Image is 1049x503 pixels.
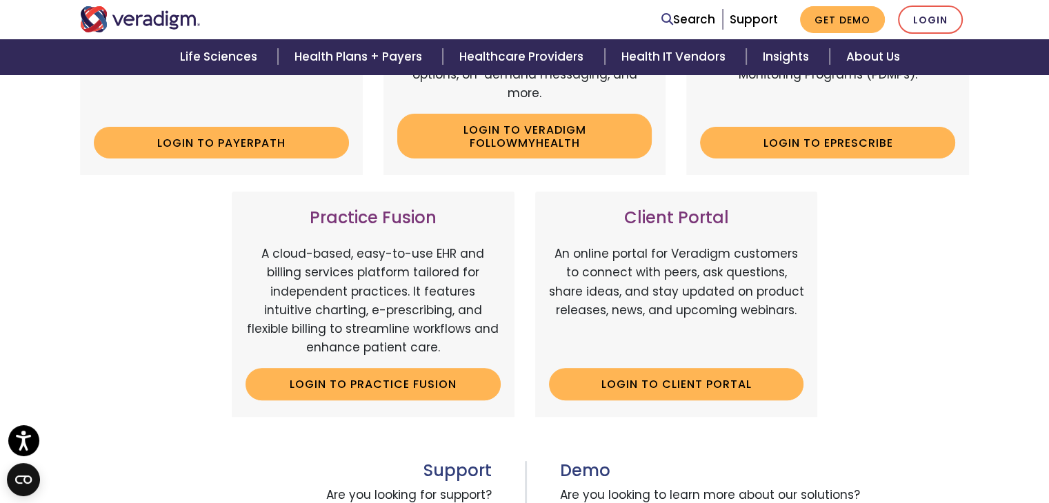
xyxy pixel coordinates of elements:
[278,39,443,74] a: Health Plans + Payers
[443,39,604,74] a: Healthcare Providers
[397,114,652,158] a: Login to Veradigm FollowMyHealth
[898,6,963,34] a: Login
[830,39,917,74] a: About Us
[661,10,715,29] a: Search
[80,461,492,481] h3: Support
[549,208,804,228] h3: Client Portal
[549,245,804,357] p: An online portal for Veradigm customers to connect with peers, ask questions, share ideas, and st...
[246,245,501,357] p: A cloud-based, easy-to-use EHR and billing services platform tailored for independent practices. ...
[80,6,201,32] img: Veradigm logo
[163,39,278,74] a: Life Sciences
[94,127,349,158] a: Login to Payerpath
[785,404,1032,486] iframe: Drift Chat Widget
[730,11,778,28] a: Support
[700,127,955,158] a: Login to ePrescribe
[549,368,804,400] a: Login to Client Portal
[246,208,501,228] h3: Practice Fusion
[800,6,885,33] a: Get Demo
[7,463,40,496] button: Open CMP widget
[560,461,970,481] h3: Demo
[605,39,746,74] a: Health IT Vendors
[746,39,830,74] a: Insights
[246,368,501,400] a: Login to Practice Fusion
